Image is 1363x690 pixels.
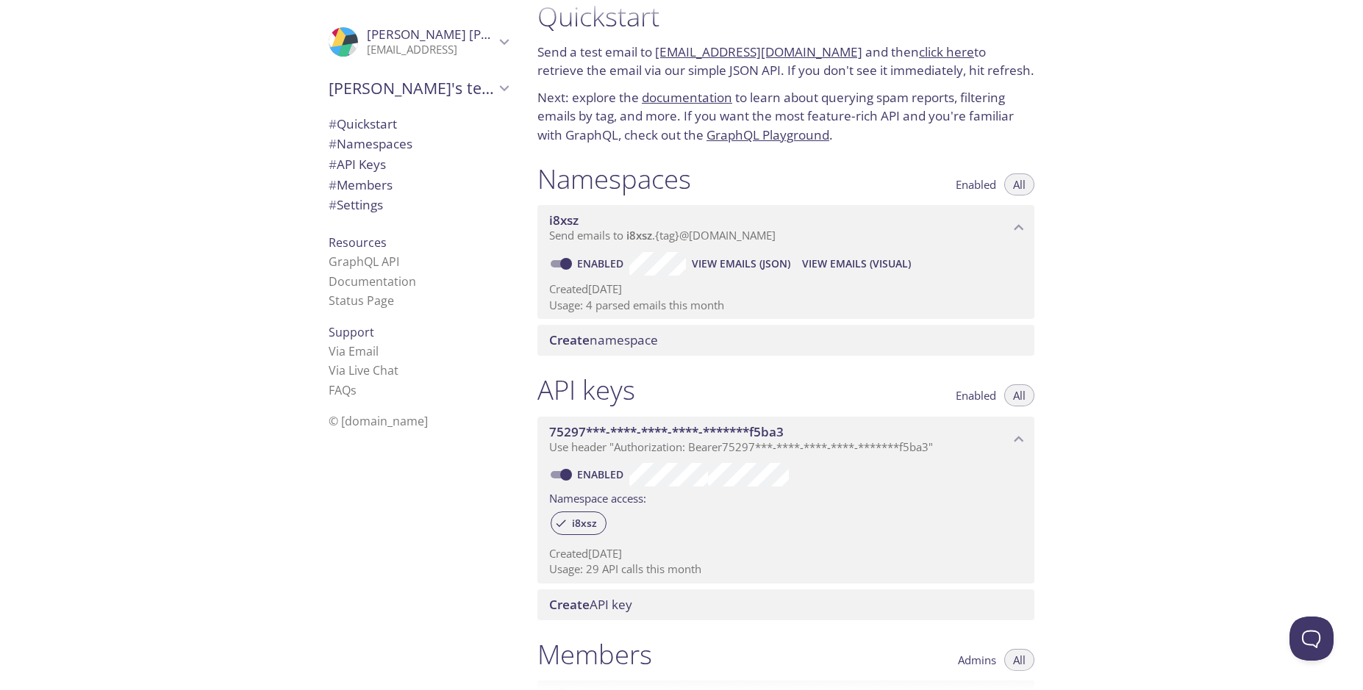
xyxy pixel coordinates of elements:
span: Namespaces [329,135,412,152]
a: Documentation [329,273,416,290]
div: Create namespace [537,325,1034,356]
span: # [329,176,337,193]
iframe: Help Scout Beacon - Open [1289,617,1334,661]
span: i8xsz [563,517,606,530]
button: All [1004,173,1034,195]
span: API Keys [329,156,386,173]
span: # [329,156,337,173]
a: GraphQL Playground [706,126,829,143]
span: namespace [549,331,658,348]
span: i8xsz [549,212,579,229]
div: Team Settings [317,195,520,215]
span: © [DOMAIN_NAME] [329,413,428,429]
span: Quickstart [329,115,397,132]
span: # [329,196,337,213]
div: Quickstart [317,114,520,134]
p: Usage: 4 parsed emails this month [549,298,1023,313]
p: Created [DATE] [549,281,1023,297]
span: i8xsz [626,228,652,242]
p: Created [DATE] [549,546,1023,561]
a: Via Email [329,343,379,359]
a: Status Page [329,292,394,309]
span: # [329,115,337,132]
label: Namespace access: [549,486,646,508]
p: [EMAIL_ADDRESS] [367,43,495,57]
a: click here [919,43,974,60]
p: Usage: 29 API calls this month [549,561,1023,577]
a: Enabled [575,256,629,270]
button: View Emails (Visual) [796,252,917,276]
a: Via Live Chat [329,362,398,378]
span: # [329,135,337,152]
span: s [351,382,357,398]
div: David's team [317,69,520,107]
div: i8xsz namespace [537,205,1034,251]
div: Create API Key [537,589,1034,620]
span: View Emails (JSON) [692,255,790,273]
span: View Emails (Visual) [802,255,911,273]
span: Resources [329,234,387,251]
button: All [1004,649,1034,671]
span: Settings [329,196,383,213]
h1: API keys [537,373,635,406]
span: Create [549,596,590,613]
button: Admins [949,649,1005,671]
div: i8xsz [551,511,607,535]
a: documentation [642,89,732,106]
span: Support [329,324,374,340]
div: David Flerlage [317,18,520,66]
span: Create [549,331,590,348]
h1: Members [537,638,652,671]
p: Next: explore the to learn about querying spam reports, filtering emails by tag, and more. If you... [537,88,1034,145]
span: API key [549,596,632,613]
span: Send emails to . {tag} @[DOMAIN_NAME] [549,228,776,242]
button: View Emails (JSON) [686,252,796,276]
button: Enabled [947,384,1005,406]
div: API Keys [317,154,520,175]
a: [EMAIL_ADDRESS][DOMAIN_NAME] [655,43,862,60]
div: Namespaces [317,134,520,154]
button: Enabled [947,173,1005,195]
span: [PERSON_NAME]'s team [329,78,495,98]
p: Send a test email to and then to retrieve the email via our simple JSON API. If you don't see it ... [537,43,1034,80]
span: Members [329,176,393,193]
a: Enabled [575,467,629,481]
span: [PERSON_NAME] [PERSON_NAME] [367,26,568,43]
div: Members [317,175,520,195]
a: FAQ [329,382,357,398]
a: GraphQL API [329,254,399,270]
h1: Namespaces [537,162,691,195]
button: All [1004,384,1034,406]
